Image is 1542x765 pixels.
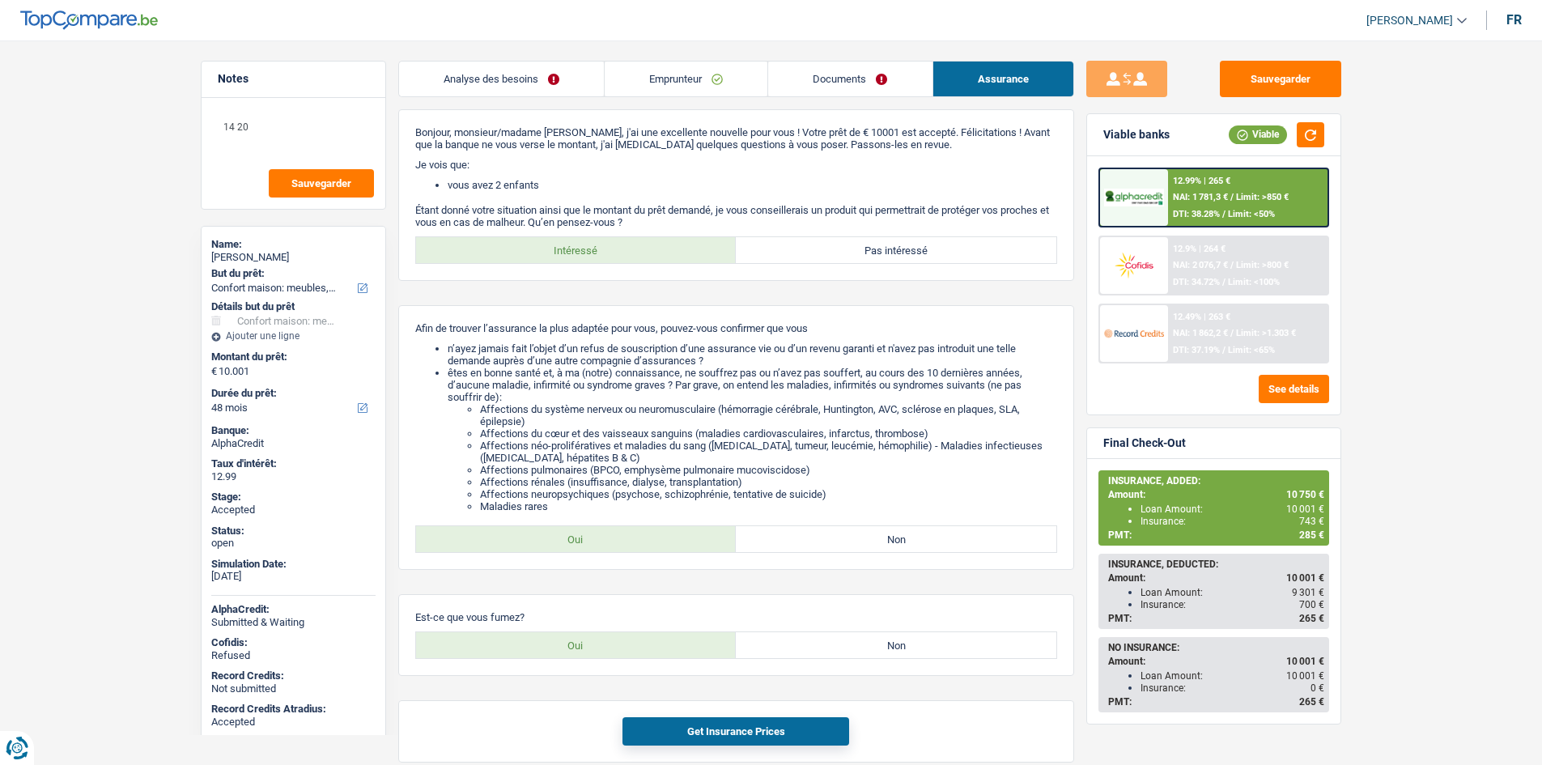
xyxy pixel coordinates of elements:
span: / [1222,209,1226,219]
span: 700 € [1299,599,1324,610]
p: Je vois que: [415,159,1057,171]
div: Ajouter une ligne [211,330,376,342]
div: Loan Amount: [1141,587,1324,598]
span: 285 € [1299,529,1324,541]
li: Affections rénales (insuffisance, dialyse, transplantation) [480,476,1057,488]
label: Oui [416,526,737,552]
li: Maladies rares [480,500,1057,512]
div: PMT: [1108,696,1324,708]
div: 12.9% | 264 € [1173,244,1226,254]
button: Sauvegarder [1220,61,1341,97]
div: Viable [1229,125,1287,143]
img: Record Credits [1104,318,1164,348]
div: INSURANCE, ADDED: [1108,475,1324,487]
div: Loan Amount: [1141,670,1324,682]
span: 265 € [1299,696,1324,708]
a: Assurance [933,62,1073,96]
label: Non [736,526,1056,552]
span: 10 001 € [1286,656,1324,667]
img: Cofidis [1104,250,1164,280]
a: [PERSON_NAME] [1353,7,1467,34]
div: Stage: [211,491,376,504]
span: 9 301 € [1292,587,1324,598]
div: PMT: [1108,613,1324,624]
span: / [1222,277,1226,287]
span: 10 001 € [1286,572,1324,584]
a: Analyse des besoins [399,62,604,96]
img: TopCompare Logo [20,11,158,30]
div: Insurance: [1141,682,1324,694]
label: Pas intéressé [736,237,1056,263]
span: NAI: 1 862,2 € [1173,328,1228,338]
li: Affections pulmonaires (BPCO, emphysème pulmonaire mucoviscidose) [480,464,1057,476]
div: 12.99 [211,470,376,483]
div: Accepted [211,716,376,729]
p: Étant donné votre situation ainsi que le montant du prêt demandé, je vous conseillerais un produi... [415,204,1057,228]
div: Record Credits Atradius: [211,703,376,716]
span: NAI: 1 781,3 € [1173,192,1228,202]
li: Affections du cœur et des vaisseaux sanguins (maladies cardiovasculaires, infarctus, thrombose) [480,427,1057,440]
span: Limit: <50% [1228,209,1275,219]
li: êtes en bonne santé et, à ma (notre) connaissance, ne souffrez pas ou n’avez pas souffert, au cou... [448,367,1057,512]
div: AlphaCredit: [211,603,376,616]
div: Loan Amount: [1141,504,1324,515]
li: vous avez 2 enfants [448,179,1057,191]
span: 265 € [1299,613,1324,624]
div: fr [1506,12,1522,28]
div: Viable banks [1103,128,1170,142]
label: Oui [416,632,737,658]
div: Amount: [1108,489,1324,500]
div: [DATE] [211,570,376,583]
label: But du prêt: [211,267,372,280]
div: Refused [211,649,376,662]
span: 743 € [1299,516,1324,527]
div: 12.99% | 265 € [1173,176,1230,186]
div: Not submitted [211,682,376,695]
span: Limit: >800 € [1236,260,1289,270]
div: PMT: [1108,529,1324,541]
li: Affections du système nerveux ou neuromusculaire (hémorragie cérébrale, Huntington, AVC, sclérose... [480,403,1057,427]
div: Détails but du prêt [211,300,376,313]
div: Record Credits: [211,669,376,682]
div: NO INSURANCE: [1108,642,1324,653]
span: / [1230,192,1234,202]
span: Sauvegarder [291,178,351,189]
div: [PERSON_NAME] [211,251,376,264]
span: NAI: 2 076,7 € [1173,260,1228,270]
span: DTI: 34.72% [1173,277,1220,287]
div: INSURANCE, DEDUCTED: [1108,559,1324,570]
div: Name: [211,238,376,251]
p: Afin de trouver l’assurance la plus adaptée pour vous, pouvez-vous confirmer que vous [415,322,1057,334]
li: Affections neuropsychiques (psychose, schizophrénie, tentative de suicide) [480,488,1057,500]
span: Limit: >850 € [1236,192,1289,202]
button: See details [1259,375,1329,403]
span: Limit: <65% [1228,345,1275,355]
span: 0 € [1310,682,1324,694]
label: Durée du prêt: [211,387,372,400]
p: Bonjour, monsieur/madame [PERSON_NAME], j'ai une excellente nouvelle pour vous ! Votre prêt de € ... [415,126,1057,151]
div: Amount: [1108,656,1324,667]
div: Simulation Date: [211,558,376,571]
span: € [211,365,217,378]
span: [PERSON_NAME] [1366,14,1453,28]
span: 10 750 € [1286,489,1324,500]
div: Final Check-Out [1103,436,1186,450]
button: Get Insurance Prices [622,717,849,746]
div: Accepted [211,504,376,516]
span: / [1222,345,1226,355]
div: Submitted & Waiting [211,616,376,629]
div: Banque: [211,424,376,437]
li: Affections néo-prolifératives et maladies du sang ([MEDICAL_DATA], tumeur, leucémie, hémophilie) ... [480,440,1057,464]
h5: Notes [218,72,369,86]
span: 10 001 € [1286,670,1324,682]
a: Documents [768,62,932,96]
div: AlphaCredit [211,437,376,450]
label: Montant du prêt: [211,351,372,363]
span: / [1230,260,1234,270]
div: Taux d'intérêt: [211,457,376,470]
div: Insurance: [1141,599,1324,610]
span: / [1230,328,1234,338]
div: 12.49% | 263 € [1173,312,1230,322]
li: n’ayez jamais fait l’objet d’un refus de souscription d’une assurance vie ou d’un revenu garanti ... [448,342,1057,367]
div: Status: [211,525,376,538]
